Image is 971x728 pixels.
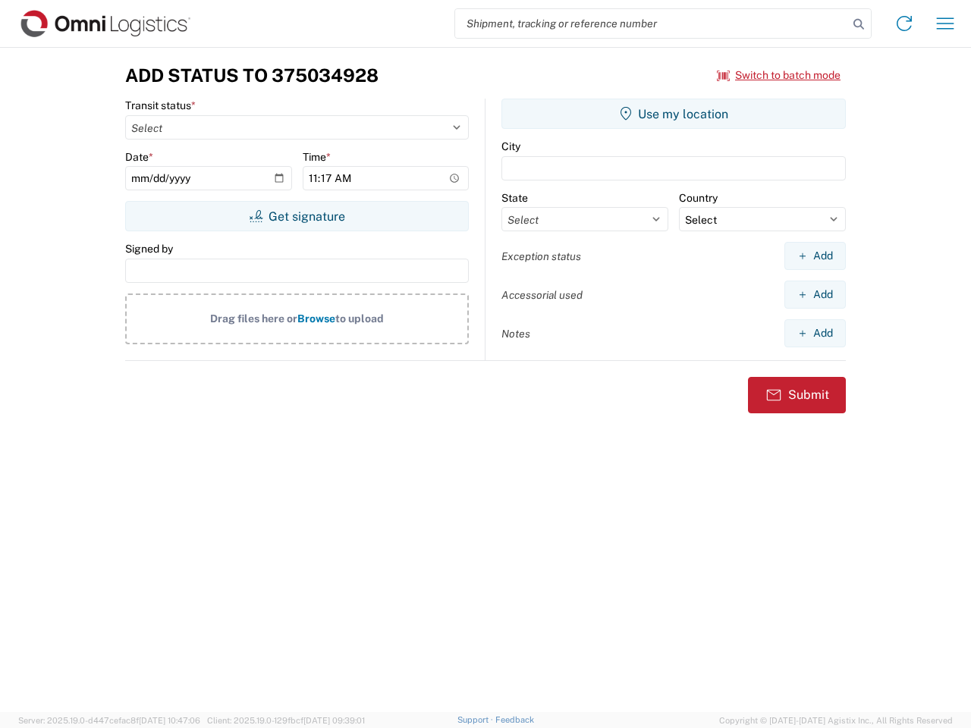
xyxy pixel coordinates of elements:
label: Country [679,191,718,205]
button: Switch to batch mode [717,63,841,88]
h3: Add Status to 375034928 [125,64,379,86]
span: Drag files here or [210,312,297,325]
button: Get signature [125,201,469,231]
label: Date [125,150,153,164]
span: Browse [297,312,335,325]
button: Add [784,281,846,309]
span: Server: 2025.19.0-d447cefac8f [18,716,200,725]
label: Notes [501,327,530,340]
span: Copyright © [DATE]-[DATE] Agistix Inc., All Rights Reserved [719,714,953,727]
button: Submit [748,377,846,413]
label: Signed by [125,242,173,256]
input: Shipment, tracking or reference number [455,9,848,38]
label: City [501,140,520,153]
span: [DATE] 09:39:01 [303,716,365,725]
label: Transit status [125,99,196,112]
button: Use my location [501,99,846,129]
a: Support [457,715,495,724]
span: to upload [335,312,384,325]
button: Add [784,242,846,270]
label: State [501,191,528,205]
span: [DATE] 10:47:06 [139,716,200,725]
a: Feedback [495,715,534,724]
span: Client: 2025.19.0-129fbcf [207,716,365,725]
label: Accessorial used [501,288,583,302]
label: Exception status [501,249,581,263]
label: Time [303,150,331,164]
button: Add [784,319,846,347]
